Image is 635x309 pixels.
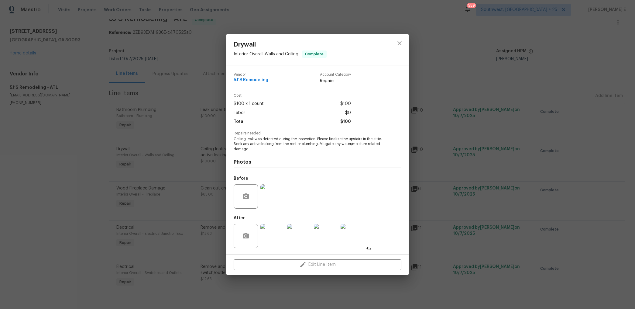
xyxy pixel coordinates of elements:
span: $100 [340,117,351,126]
span: Labor [234,109,245,117]
span: Drywall [234,41,327,48]
span: Vendor [234,73,268,77]
span: Cost [234,94,351,98]
span: +5 [366,246,371,252]
span: Repairs needed [234,131,401,135]
h4: Photos [234,159,401,165]
span: 5J’S Remodeling [234,78,268,82]
span: Total [234,117,245,126]
span: $0 [345,109,351,117]
span: Account Category [320,73,351,77]
button: close [392,36,407,50]
span: $100 [340,99,351,108]
h5: After [234,216,245,220]
div: 559 [468,2,475,9]
span: Ceiling leak was detected during the inspection. Please finalize the upstairs in the attic. Seek ... [234,137,385,152]
span: $100 x 1 count [234,99,264,108]
h5: Before [234,176,248,181]
span: Complete [303,51,326,57]
span: Interior Overall - Walls and Ceiling [234,52,298,56]
span: Repairs [320,78,351,84]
